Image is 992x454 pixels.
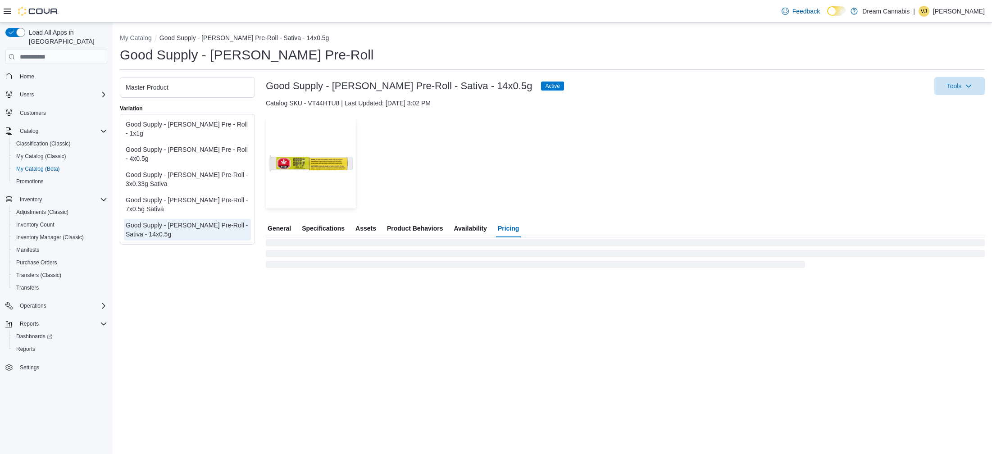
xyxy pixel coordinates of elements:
[13,232,107,243] span: Inventory Manager (Classic)
[20,109,46,117] span: Customers
[9,206,111,218] button: Adjustments (Classic)
[268,219,291,237] span: General
[13,219,107,230] span: Inventory Count
[13,282,42,293] a: Transfers
[2,300,111,312] button: Operations
[16,126,107,136] span: Catalog
[20,73,34,80] span: Home
[120,105,143,112] label: Variation
[16,221,55,228] span: Inventory Count
[913,6,915,17] p: |
[13,282,107,293] span: Transfers
[16,284,39,291] span: Transfers
[20,364,39,371] span: Settings
[2,361,111,374] button: Settings
[498,219,519,237] span: Pricing
[827,6,846,16] input: Dark Mode
[266,241,985,270] span: Loading
[25,28,107,46] span: Load All Apps in [GEOGRAPHIC_DATA]
[16,153,66,160] span: My Catalog (Classic)
[13,331,107,342] span: Dashboards
[9,175,111,188] button: Promotions
[9,231,111,244] button: Inventory Manager (Classic)
[13,245,43,255] a: Manifests
[355,219,376,237] span: Assets
[947,82,962,91] span: Tools
[20,127,38,135] span: Catalog
[933,6,985,17] p: [PERSON_NAME]
[454,219,487,237] span: Availability
[16,318,107,329] span: Reports
[545,82,560,90] span: Active
[20,91,34,98] span: Users
[9,281,111,294] button: Transfers
[13,257,107,268] span: Purchase Orders
[16,362,107,373] span: Settings
[16,89,37,100] button: Users
[16,333,52,340] span: Dashboards
[20,196,42,203] span: Inventory
[2,125,111,137] button: Catalog
[9,150,111,163] button: My Catalog (Classic)
[934,77,985,95] button: Tools
[13,344,107,354] span: Reports
[13,245,107,255] span: Manifests
[16,246,39,254] span: Manifests
[16,178,44,185] span: Promotions
[9,330,111,343] a: Dashboards
[126,120,249,138] div: Good Supply - [PERSON_NAME] Pre - Roll - 1x1g
[126,170,249,188] div: Good Supply - [PERSON_NAME] Pre-Roll - 3x0.33g Sativa
[5,66,107,397] nav: Complex example
[541,82,564,91] span: Active
[2,193,111,206] button: Inventory
[16,300,50,311] button: Operations
[126,83,249,92] div: Master Product
[13,138,107,149] span: Classification (Classic)
[13,176,107,187] span: Promotions
[16,300,107,311] span: Operations
[9,137,111,150] button: Classification (Classic)
[120,33,985,44] nav: An example of EuiBreadcrumbs
[18,7,59,16] img: Cova
[126,221,249,239] div: Good Supply - [PERSON_NAME] Pre-Roll - Sativa - 14x0.5g
[13,151,107,162] span: My Catalog (Classic)
[13,270,65,281] a: Transfers (Classic)
[266,99,985,108] div: Catalog SKU - VT44HTU8 | Last Updated: [DATE] 3:02 PM
[2,318,111,330] button: Reports
[13,138,74,149] a: Classification (Classic)
[13,331,56,342] a: Dashboards
[20,320,39,327] span: Reports
[16,108,50,118] a: Customers
[16,259,57,266] span: Purchase Orders
[16,165,60,173] span: My Catalog (Beta)
[16,194,46,205] button: Inventory
[9,343,111,355] button: Reports
[13,176,47,187] a: Promotions
[16,209,68,216] span: Adjustments (Classic)
[13,163,107,174] span: My Catalog (Beta)
[9,256,111,269] button: Purchase Orders
[919,6,929,17] div: Vincent Jabara
[16,194,107,205] span: Inventory
[20,302,46,309] span: Operations
[2,106,111,119] button: Customers
[16,140,71,147] span: Classification (Classic)
[126,145,249,163] div: Good Supply - [PERSON_NAME] Pre - Roll - 4x0.5g
[16,318,42,329] button: Reports
[13,207,72,218] a: Adjustments (Classic)
[13,151,70,162] a: My Catalog (Classic)
[792,7,820,16] span: Feedback
[302,219,345,237] span: Specifications
[16,70,107,82] span: Home
[120,46,374,64] h1: Good Supply - [PERSON_NAME] Pre-Roll
[13,163,64,174] a: My Catalog (Beta)
[16,345,35,353] span: Reports
[13,207,107,218] span: Adjustments (Classic)
[778,2,824,20] a: Feedback
[13,344,39,354] a: Reports
[387,219,443,237] span: Product Behaviors
[16,89,107,100] span: Users
[159,34,329,41] button: Good Supply - [PERSON_NAME] Pre-Roll - Sativa - 14x0.5g
[2,88,111,101] button: Users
